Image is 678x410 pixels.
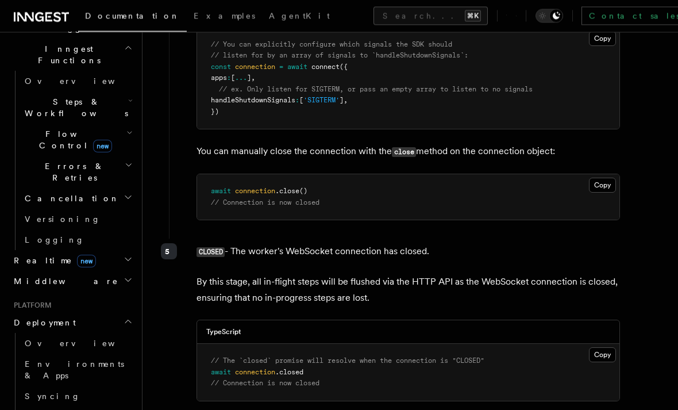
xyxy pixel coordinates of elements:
[9,313,135,334] button: Deployment
[340,63,348,71] span: ({
[206,328,241,337] h3: TypeScript
[311,63,340,71] span: connect
[211,357,484,365] span: // The `closed` promise will resolve when the connection is "CLOSED"
[211,369,231,377] span: await
[299,97,303,105] span: [
[373,7,488,25] button: Search...⌘K
[211,63,231,71] span: const
[589,32,616,47] button: Copy
[295,97,299,105] span: :
[299,187,307,196] span: ()
[20,334,135,354] a: Overview
[20,71,135,92] a: Overview
[20,189,135,209] button: Cancellation
[25,360,124,381] span: Environments & Apps
[465,10,481,22] kbd: ⌘K
[20,209,135,230] a: Versioning
[78,3,187,32] a: Documentation
[187,3,262,31] a: Examples
[9,276,118,288] span: Middleware
[303,97,340,105] span: 'SIGTERM'
[219,86,533,94] span: // ex. Only listen for SIGTERM, or pass an empty array to listen to no signals
[9,255,96,267] span: Realtime
[275,187,299,196] span: .close
[9,271,135,292] button: Middleware
[20,97,128,120] span: Steps & Workflows
[20,129,126,152] span: Flow Control
[231,74,235,82] span: [
[589,348,616,363] button: Copy
[9,301,52,311] span: Platform
[211,41,452,49] span: // You can explicitly configure which signals the SDK should
[235,369,275,377] span: connection
[235,63,275,71] span: connection
[235,74,247,82] span: ...
[9,317,76,329] span: Deployment
[77,255,96,268] span: new
[9,39,135,71] button: Inngest Functions
[20,161,125,184] span: Errors & Retries
[20,354,135,386] a: Environments & Apps
[20,156,135,189] button: Errors & Retries
[211,108,219,116] span: })
[197,248,225,258] code: CLOSED
[25,77,143,86] span: Overview
[197,244,620,260] p: - The worker's WebSocket connection has closed.
[25,236,84,245] span: Logging
[275,369,303,377] span: .closed
[392,148,416,158] code: close
[287,63,307,71] span: await
[20,92,135,124] button: Steps & Workflows
[161,244,177,260] div: 5
[9,44,124,67] span: Inngest Functions
[93,140,112,153] span: new
[251,74,255,82] span: ,
[279,63,283,71] span: =
[9,251,135,271] button: Realtimenew
[589,178,616,193] button: Copy
[235,187,275,196] span: connection
[25,392,80,401] span: Syncing
[197,144,620,160] p: You can manually close the connection with the method on the connection object:
[85,12,180,21] span: Documentation
[20,193,120,205] span: Cancellation
[340,97,344,105] span: ]
[20,386,135,407] a: Syncing
[536,9,563,23] button: Toggle dark mode
[227,74,231,82] span: :
[9,71,135,251] div: Inngest Functions
[20,230,135,251] a: Logging
[194,12,255,21] span: Examples
[269,12,330,21] span: AgentKit
[211,74,227,82] span: apps
[211,97,295,105] span: handleShutdownSignals
[344,97,348,105] span: ,
[211,199,319,207] span: // Connection is now closed
[211,380,319,388] span: // Connection is now closed
[25,215,101,224] span: Versioning
[197,274,620,306] p: By this stage, all in-flight steps will be flushed via the HTTP API as the WebSocket connection i...
[211,52,468,60] span: // listen for by an array of signals to `handleShutdownSignals`:
[211,187,231,196] span: await
[262,3,337,31] a: AgentKit
[247,74,251,82] span: ]
[20,124,135,156] button: Flow Controlnew
[25,339,143,348] span: Overview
